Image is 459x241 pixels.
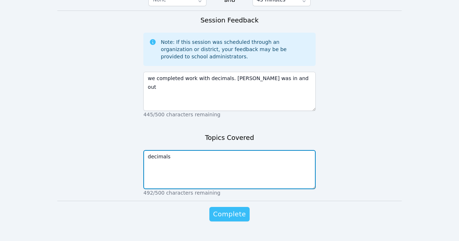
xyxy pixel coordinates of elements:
[209,207,249,221] button: Complete
[143,111,315,118] p: 445/500 characters remaining
[213,209,246,219] span: Complete
[161,38,310,60] div: Note: If this session was scheduled through an organization or district, your feedback may be be ...
[143,189,315,196] p: 492/500 characters remaining
[143,72,315,111] textarea: we completed work with decimals. [PERSON_NAME] was in and out
[205,133,254,143] h3: Topics Covered
[143,150,315,189] textarea: decimals
[200,15,258,25] h3: Session Feedback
